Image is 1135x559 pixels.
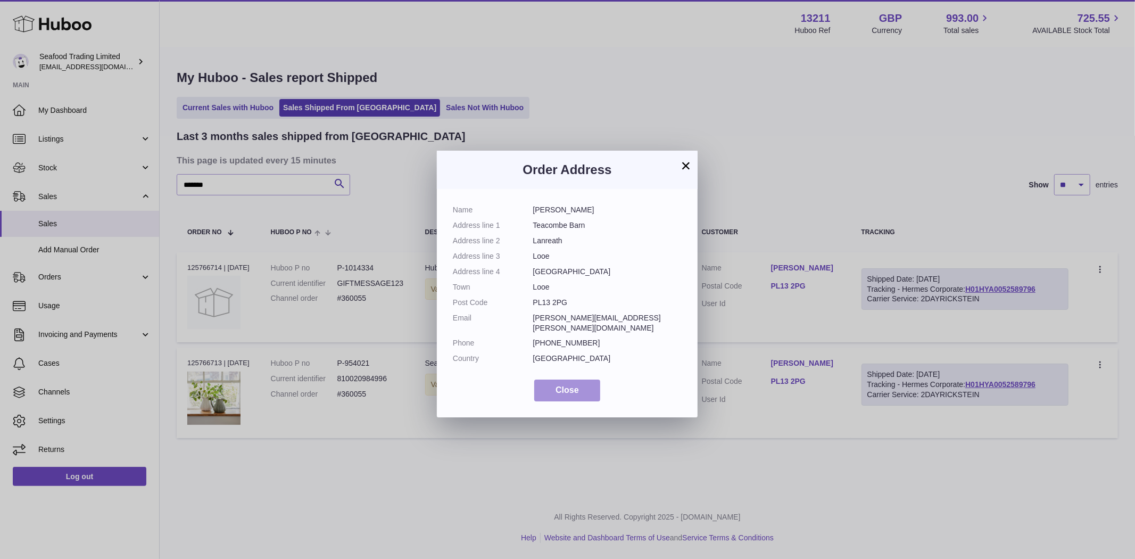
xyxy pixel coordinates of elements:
[556,385,579,394] span: Close
[453,298,533,308] dt: Post Code
[453,220,533,231] dt: Address line 1
[453,161,682,178] h3: Order Address
[533,282,682,292] dd: Looe
[453,338,533,348] dt: Phone
[533,220,682,231] dd: Teacombe Barn
[453,205,533,215] dt: Name
[453,313,533,333] dt: Email
[533,354,682,364] dd: [GEOGRAPHIC_DATA]
[453,236,533,246] dt: Address line 2
[533,313,682,333] dd: [PERSON_NAME][EMAIL_ADDRESS][PERSON_NAME][DOMAIN_NAME]
[533,338,682,348] dd: [PHONE_NUMBER]
[534,380,600,401] button: Close
[533,205,682,215] dd: [PERSON_NAME]
[533,298,682,308] dd: PL13 2PG
[453,267,533,277] dt: Address line 4
[453,282,533,292] dt: Town
[453,251,533,261] dt: Address line 3
[453,354,533,364] dt: Country
[533,251,682,261] dd: Looe
[680,159,692,172] button: ×
[533,267,682,277] dd: [GEOGRAPHIC_DATA]
[533,236,682,246] dd: Lanreath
